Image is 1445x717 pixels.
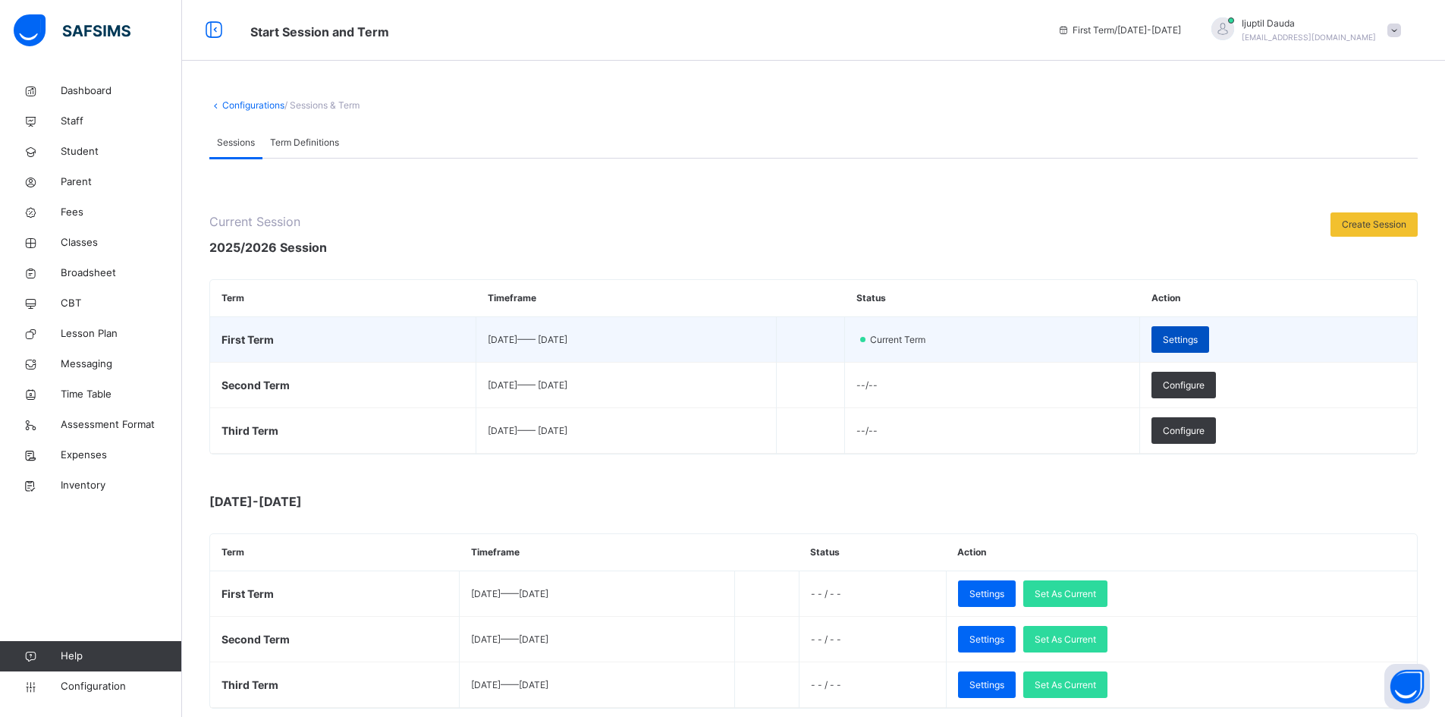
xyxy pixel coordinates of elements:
[471,634,548,645] span: [DATE] —— [DATE]
[845,363,1140,408] td: --/--
[210,280,476,317] th: Term
[250,24,389,39] span: Start Session and Term
[221,379,290,392] span: Second Term
[209,238,327,256] span: 2025/2026 Session
[61,417,182,432] span: Assessment Format
[811,634,841,645] span: - - / - -
[221,587,274,600] span: First Term
[460,534,735,571] th: Timeframe
[61,144,182,159] span: Student
[61,296,182,311] span: CBT
[61,205,182,220] span: Fees
[946,534,1417,571] th: Action
[209,492,513,511] span: [DATE]-[DATE]
[799,534,946,571] th: Status
[61,448,182,463] span: Expenses
[811,679,841,690] span: - - / - -
[1242,17,1376,30] span: Ijuptil Dauda
[1342,218,1406,231] span: Create Session
[221,633,290,646] span: Second Term
[222,99,284,111] a: Configurations
[284,99,360,111] span: / Sessions & Term
[1035,633,1096,646] span: Set As Current
[1035,587,1096,601] span: Set As Current
[845,408,1140,454] td: --/--
[488,379,567,391] span: [DATE] —— [DATE]
[969,678,1004,692] span: Settings
[61,679,181,694] span: Configuration
[221,678,278,691] span: Third Term
[61,175,182,190] span: Parent
[61,387,182,402] span: Time Table
[217,136,255,149] span: Sessions
[1163,424,1205,438] span: Configure
[1140,280,1417,317] th: Action
[221,424,278,437] span: Third Term
[1163,333,1198,347] span: Settings
[488,334,567,345] span: [DATE] —— [DATE]
[61,266,182,281] span: Broadsheet
[61,649,181,664] span: Help
[14,14,130,46] img: safsims
[1384,664,1430,709] button: Open asap
[869,333,935,347] span: Current Term
[221,333,274,346] span: First Term
[1242,33,1376,42] span: [EMAIL_ADDRESS][DOMAIN_NAME]
[471,588,548,599] span: [DATE] —— [DATE]
[210,534,460,571] th: Term
[488,425,567,436] span: [DATE] —— [DATE]
[845,280,1140,317] th: Status
[61,326,182,341] span: Lesson Plan
[1163,379,1205,392] span: Configure
[1057,24,1181,37] span: session/term information
[61,114,182,129] span: Staff
[969,633,1004,646] span: Settings
[471,679,548,690] span: [DATE] —— [DATE]
[209,212,327,231] span: Current Session
[61,235,182,250] span: Classes
[270,136,339,149] span: Term Definitions
[61,357,182,372] span: Messaging
[1035,678,1096,692] span: Set As Current
[61,478,182,493] span: Inventory
[811,588,841,599] span: - - / - -
[969,587,1004,601] span: Settings
[1196,17,1409,44] div: Ijuptil Dauda
[476,280,777,317] th: Timeframe
[61,83,182,99] span: Dashboard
